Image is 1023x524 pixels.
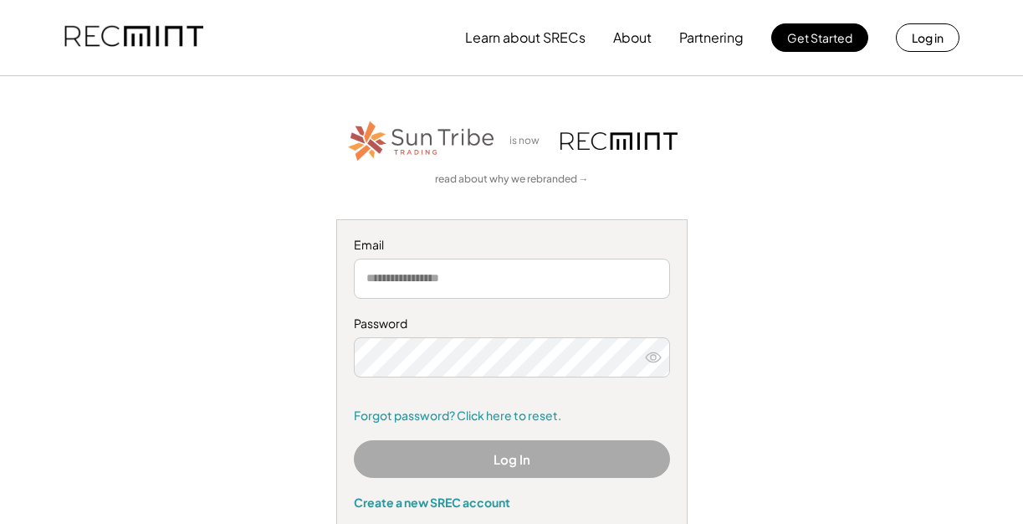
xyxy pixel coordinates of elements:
[896,23,959,52] button: Log in
[354,495,670,510] div: Create a new SREC account
[64,9,203,66] img: recmint-logotype%403x.png
[354,316,670,332] div: Password
[679,21,744,54] button: Partnering
[354,408,670,424] a: Forgot password? Click here to reset.
[771,23,868,52] button: Get Started
[346,118,497,164] img: STT_Horizontal_Logo%2B-%2BColor.png
[505,134,552,148] div: is now
[435,172,589,187] a: read about why we rebranded →
[613,21,652,54] button: About
[354,237,670,254] div: Email
[560,132,678,150] img: recmint-logotype%403x.png
[465,21,586,54] button: Learn about SRECs
[354,440,670,478] button: Log In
